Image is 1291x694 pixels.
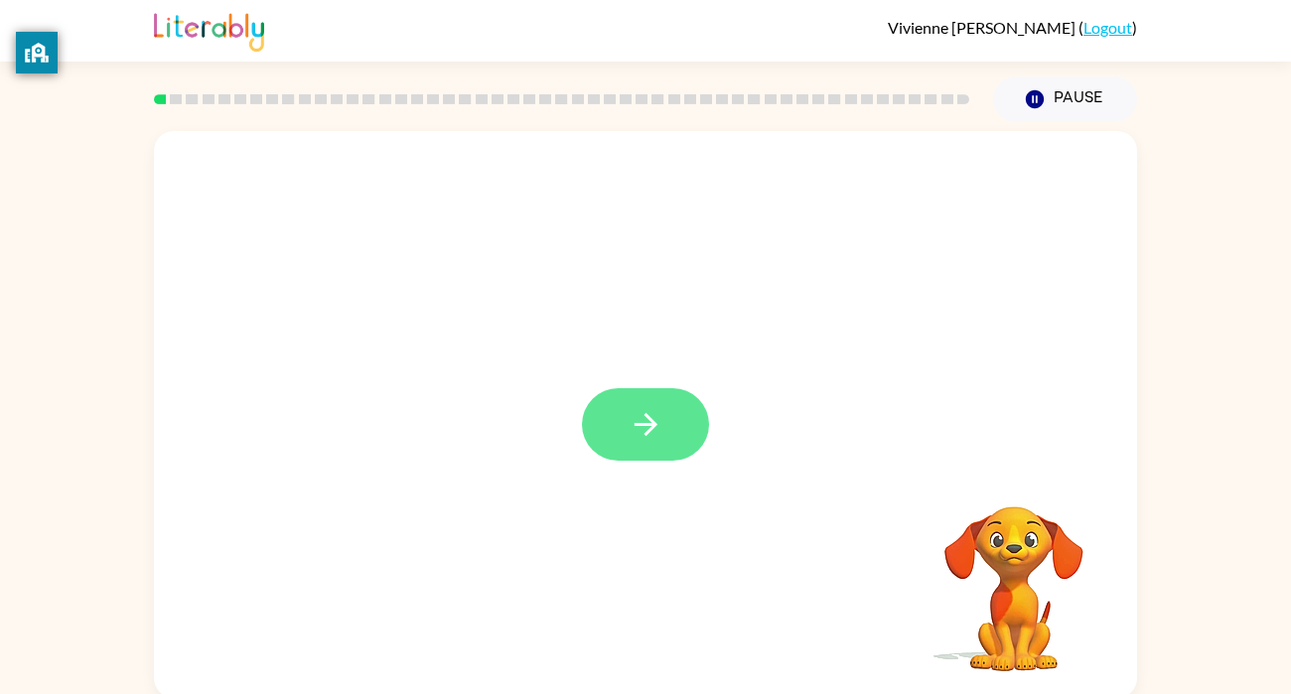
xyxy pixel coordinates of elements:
[154,8,264,52] img: Literably
[1083,18,1132,37] a: Logout
[993,76,1137,122] button: Pause
[915,476,1113,674] video: Your browser must support playing .mp4 files to use Literably. Please try using another browser.
[888,18,1078,37] span: Vivienne [PERSON_NAME]
[888,18,1137,37] div: ( )
[16,32,58,73] button: privacy banner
